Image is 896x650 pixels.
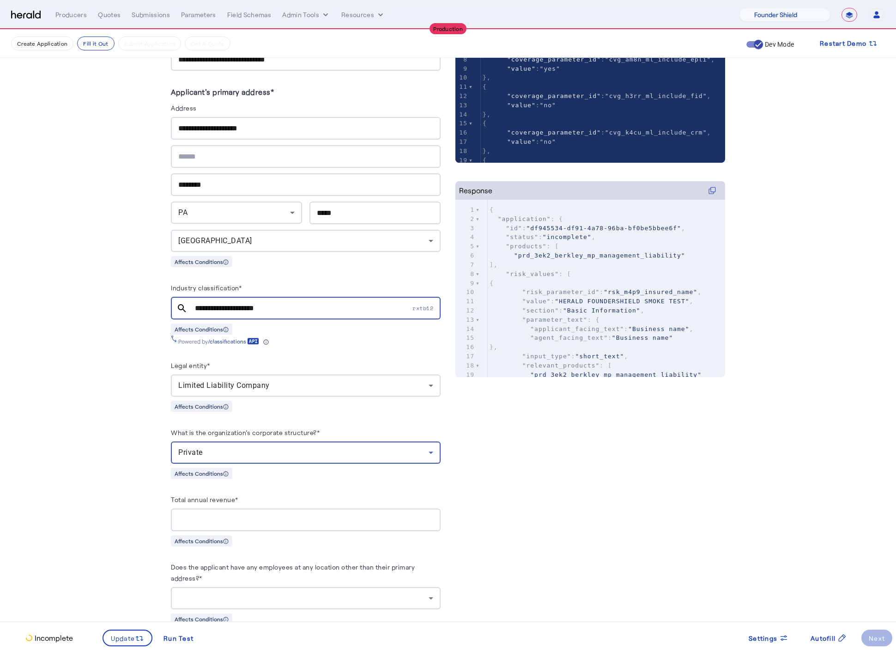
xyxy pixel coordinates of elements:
[575,353,624,360] span: "short_text"
[455,270,476,279] div: 8
[455,137,469,147] div: 17
[605,129,707,136] span: "cvg_k4cu_ml_include_crm"
[341,10,385,19] button: Resources dropdown menu
[820,38,866,49] span: Restart Demo
[455,215,476,224] div: 2
[171,468,232,479] div: Affects Conditions
[455,242,476,251] div: 5
[507,102,536,109] span: "value"
[490,353,628,360] span: : ,
[483,138,556,145] span: :
[208,337,259,345] a: /classifications
[522,288,600,295] span: "risk_parameter_id"
[77,37,114,50] button: Fill it Out
[522,298,551,305] span: "value"
[178,337,269,345] div: Powered by
[111,633,135,643] span: Update
[455,101,469,110] div: 13
[282,10,330,19] button: internal dropdown menu
[171,535,232,546] div: Affects Conditions
[455,279,476,288] div: 9
[455,55,469,64] div: 8
[455,233,476,242] div: 4
[163,633,194,643] div: Run Test
[483,56,715,63] span: : ,
[490,288,702,295] span: : ,
[604,288,697,295] span: "rsk_m4p9_insured_name"
[483,65,560,72] span: :
[522,362,600,369] span: "relevant_products"
[156,630,201,646] button: Run Test
[612,334,673,341] span: "Business name"
[490,298,693,305] span: : ,
[455,260,476,270] div: 7
[540,102,556,109] span: "no"
[455,361,476,370] div: 18
[455,297,476,306] div: 11
[171,613,232,625] div: Affects Conditions
[455,352,476,361] div: 17
[490,215,563,222] span: : {
[455,315,476,325] div: 13
[490,325,693,332] span: : ,
[483,102,556,109] span: :
[490,280,494,287] span: {
[455,251,476,260] div: 6
[171,563,415,582] label: Does the applicant have any employees at any location other than their primary address?*
[455,82,469,92] div: 11
[490,270,571,277] span: : [
[605,92,707,99] span: "cvg_h3rr_ml_include_fid"
[178,448,203,457] span: Private
[526,225,681,232] span: "df945534-df91-4a78-96ba-bf0be5bbee6f"
[455,119,469,128] div: 15
[490,362,612,369] span: : [
[455,64,469,74] div: 9
[490,243,559,250] span: : [
[455,343,476,352] div: 16
[118,37,181,50] button: Submit Application
[171,104,197,112] label: Address
[803,630,854,646] button: Autofill
[555,298,689,305] span: "HERALD FOUNDERSHIELD SMOKE TEST"
[490,206,494,213] span: {
[540,138,556,145] span: "no"
[483,129,711,136] span: : ,
[455,370,476,380] div: 19
[455,110,469,119] div: 14
[455,306,476,315] div: 12
[430,23,466,34] div: Production
[507,138,536,145] span: "value"
[455,325,476,334] div: 14
[11,37,73,50] button: Create Application
[455,92,469,101] div: 12
[455,128,469,137] div: 16
[459,185,492,196] div: Response
[455,73,469,82] div: 10
[522,307,559,314] span: "section"
[605,56,711,63] span: "cvg_am8n_ml_include_epli"
[498,215,551,222] span: "application"
[811,633,835,643] span: Autofill
[33,632,73,644] p: Incomplete
[178,208,188,217] span: PA
[507,65,536,72] span: "value"
[506,270,559,277] span: "risk_values"
[455,333,476,343] div: 15
[171,401,232,412] div: Affects Conditions
[132,10,170,19] div: Submissions
[490,225,685,232] span: : ,
[455,205,476,215] div: 1
[522,353,571,360] span: "input_type"
[812,35,885,52] button: Restart Demo
[483,120,487,127] span: {
[171,87,274,96] label: Applicant's primary address*
[530,371,702,378] span: "prd_3ek2_berkley_mp_management_liability"
[522,316,587,323] span: "parameter_text"
[483,157,487,164] span: {
[11,11,41,19] img: Herald Logo
[103,630,153,646] button: Update
[178,236,252,245] span: [GEOGRAPHIC_DATA]
[763,40,794,49] label: Dev Mode
[171,303,193,314] mat-icon: search
[749,633,777,643] span: Settings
